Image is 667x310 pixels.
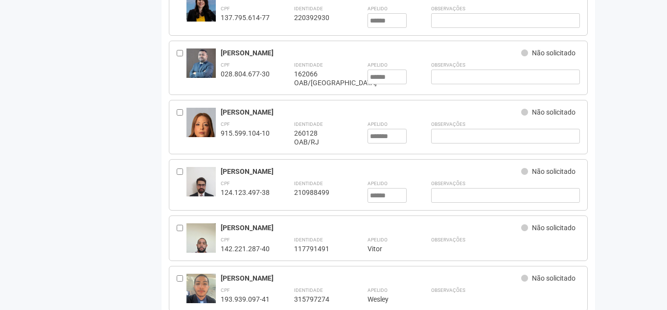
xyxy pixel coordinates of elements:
[368,6,388,11] strong: Apelido
[221,287,230,293] strong: CPF
[532,274,575,282] span: Não solicitado
[532,224,575,232] span: Não solicitado
[368,181,388,186] strong: Apelido
[368,295,407,304] div: Wesley
[431,181,465,186] strong: Observações
[431,287,465,293] strong: Observações
[532,167,575,175] span: Não solicitado
[294,121,323,127] strong: Identidade
[221,237,230,242] strong: CPF
[294,13,343,22] div: 220392930
[431,6,465,11] strong: Observações
[368,244,407,253] div: Vitor
[294,181,323,186] strong: Identidade
[221,295,270,304] div: 193.939.097-41
[532,108,575,116] span: Não solicitado
[294,237,323,242] strong: Identidade
[294,287,323,293] strong: Identidade
[221,108,522,117] div: [PERSON_NAME]
[294,295,343,304] div: 315797274
[186,223,216,262] img: user.jpg
[431,121,465,127] strong: Observações
[368,237,388,242] strong: Apelido
[294,6,323,11] strong: Identidade
[368,62,388,68] strong: Apelido
[221,62,230,68] strong: CPF
[186,108,216,143] img: user.jpg
[221,223,522,232] div: [PERSON_NAME]
[221,129,270,138] div: 915.599.104-10
[221,6,230,11] strong: CPF
[368,287,388,293] strong: Apelido
[221,167,522,176] div: [PERSON_NAME]
[221,70,270,78] div: 028.804.677-30
[532,49,575,57] span: Não solicitado
[294,129,343,146] div: 260128 OAB/RJ
[294,62,323,68] strong: Identidade
[221,244,270,253] div: 142.221.287-40
[186,167,216,206] img: user.jpg
[294,188,343,197] div: 210988499
[221,188,270,197] div: 124.123.497-38
[294,70,343,87] div: 162066 OAB/[GEOGRAPHIC_DATA]
[186,48,216,78] img: user.jpg
[221,121,230,127] strong: CPF
[221,274,522,283] div: [PERSON_NAME]
[431,62,465,68] strong: Observações
[221,13,270,22] div: 137.795.614-77
[368,121,388,127] strong: Apelido
[431,237,465,242] strong: Observações
[221,48,522,57] div: [PERSON_NAME]
[294,244,343,253] div: 117791491
[221,181,230,186] strong: CPF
